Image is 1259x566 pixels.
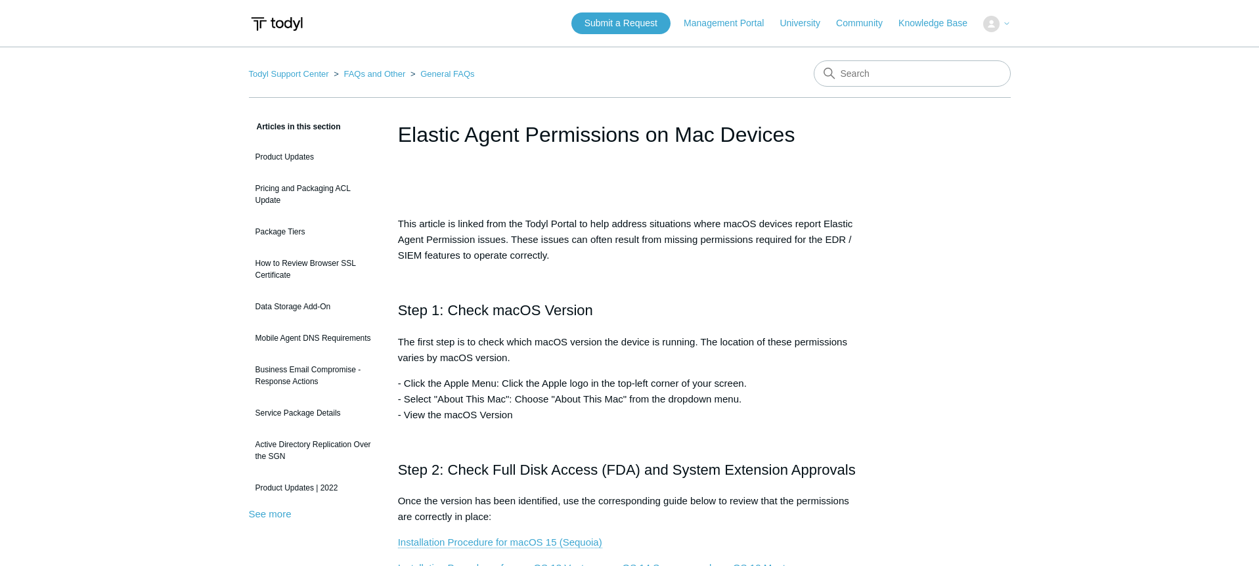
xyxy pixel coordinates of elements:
[420,69,474,79] a: General FAQs
[249,432,378,469] a: Active Directory Replication Over the SGN
[398,536,602,548] a: Installation Procedure for macOS 15 (Sequoia)
[398,299,862,322] h2: Step 1: Check macOS Version
[398,334,862,366] p: The first step is to check which macOS version the device is running. The location of these permi...
[684,16,777,30] a: Management Portal
[836,16,896,30] a: Community
[780,16,833,30] a: University
[898,16,981,30] a: Knowledge Base
[249,508,292,519] a: See more
[249,219,378,244] a: Package Tiers
[343,69,405,79] a: FAQs and Other
[249,357,378,394] a: Business Email Compromise - Response Actions
[814,60,1011,87] input: Search
[249,326,378,351] a: Mobile Agent DNS Requirements
[398,216,862,263] p: This article is linked from the Todyl Portal to help address situations where macOS devices repor...
[249,69,329,79] a: Todyl Support Center
[571,12,671,34] a: Submit a Request
[249,401,378,425] a: Service Package Details
[249,144,378,169] a: Product Updates
[398,119,862,150] h1: Elastic Agent Permissions on Mac Devices
[398,493,862,525] p: Once the version has been identified, use the corresponding guide below to review that the permis...
[249,475,378,500] a: Product Updates | 2022
[249,122,341,131] span: Articles in this section
[331,69,408,79] li: FAQs and Other
[249,251,378,288] a: How to Review Browser SSL Certificate
[249,176,378,213] a: Pricing and Packaging ACL Update
[249,69,332,79] li: Todyl Support Center
[398,376,862,423] p: - Click the Apple Menu: Click the Apple logo in the top-left corner of your screen. - Select "Abo...
[249,294,378,319] a: Data Storage Add-On
[398,458,862,481] h2: Step 2: Check Full Disk Access (FDA) and System Extension Approvals
[249,12,305,36] img: Todyl Support Center Help Center home page
[408,69,475,79] li: General FAQs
